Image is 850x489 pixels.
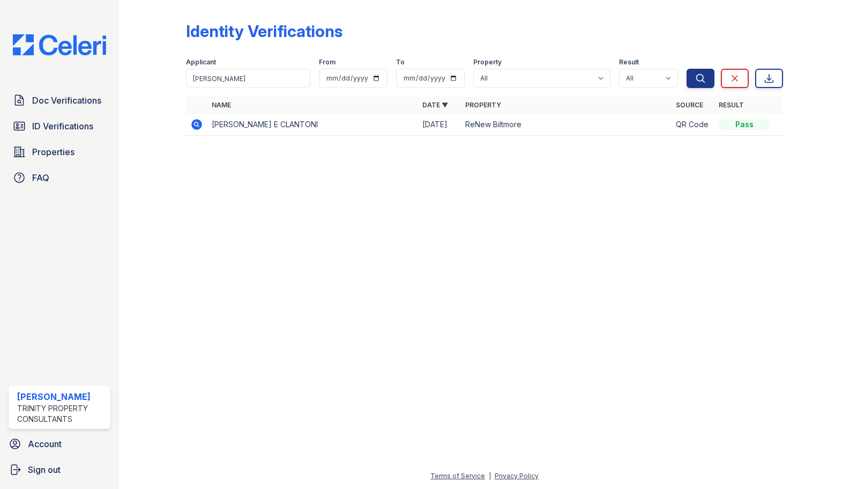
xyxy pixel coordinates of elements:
td: [PERSON_NAME] E CLANTONI [207,114,418,136]
span: Sign out [28,463,61,476]
img: CE_Logo_Blue-a8612792a0a2168367f1c8372b55b34899dd931a85d93a1a3d3e32e68fde9ad4.png [4,34,115,55]
span: Properties [32,145,74,158]
label: To [396,58,405,67]
a: Terms of Service [430,472,485,480]
div: Identity Verifications [186,21,342,41]
a: Privacy Policy [495,472,539,480]
a: ID Verifications [9,115,110,137]
input: Search by name or phone number [186,69,310,88]
span: FAQ [32,171,49,184]
a: Properties [9,141,110,163]
div: | [489,472,491,480]
div: Trinity Property Consultants [17,403,106,425]
a: Doc Verifications [9,90,110,111]
div: Pass [719,119,770,130]
span: ID Verifications [32,120,93,133]
span: Doc Verifications [32,94,101,107]
td: QR Code [672,114,714,136]
a: Sign out [4,459,115,480]
div: [PERSON_NAME] [17,390,106,403]
label: Property [473,58,502,67]
a: FAQ [9,167,110,188]
td: ReNew Biltmore [461,114,672,136]
a: Account [4,433,115,455]
td: [DATE] [418,114,461,136]
a: Result [719,101,744,109]
label: From [319,58,335,67]
a: Property [465,101,501,109]
label: Result [619,58,639,67]
label: Applicant [186,58,216,67]
a: Date ▼ [422,101,448,109]
span: Account [28,437,62,450]
a: Source [676,101,703,109]
a: Name [212,101,231,109]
